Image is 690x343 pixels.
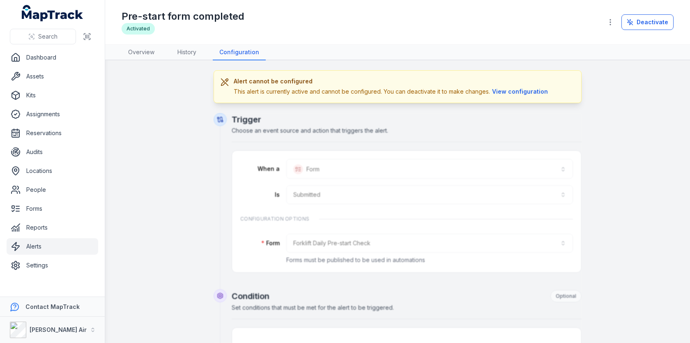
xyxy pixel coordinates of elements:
a: History [171,45,203,60]
strong: [PERSON_NAME] Air [30,326,87,333]
a: Dashboard [7,49,98,66]
div: This alert is currently active and cannot be configured. You can deactivate it to make changes. [234,87,550,96]
a: Configuration [213,45,266,60]
a: MapTrack [22,5,83,21]
a: People [7,182,98,198]
a: Overview [122,45,161,60]
a: Forms [7,200,98,217]
a: Assignments [7,106,98,122]
a: Audits [7,144,98,160]
strong: Contact MapTrack [25,303,80,310]
a: Locations [7,163,98,179]
button: View configuration [490,87,550,96]
a: Reservations [7,125,98,141]
a: Reports [7,219,98,236]
button: Deactivate [621,14,674,30]
button: Search [10,29,76,44]
div: Activated [122,23,155,35]
span: Search [38,32,57,41]
a: Settings [7,257,98,274]
h1: Pre-start form completed [122,10,244,23]
a: Assets [7,68,98,85]
a: Kits [7,87,98,104]
h3: Alert cannot be configured [234,77,550,85]
a: Alerts [7,238,98,255]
